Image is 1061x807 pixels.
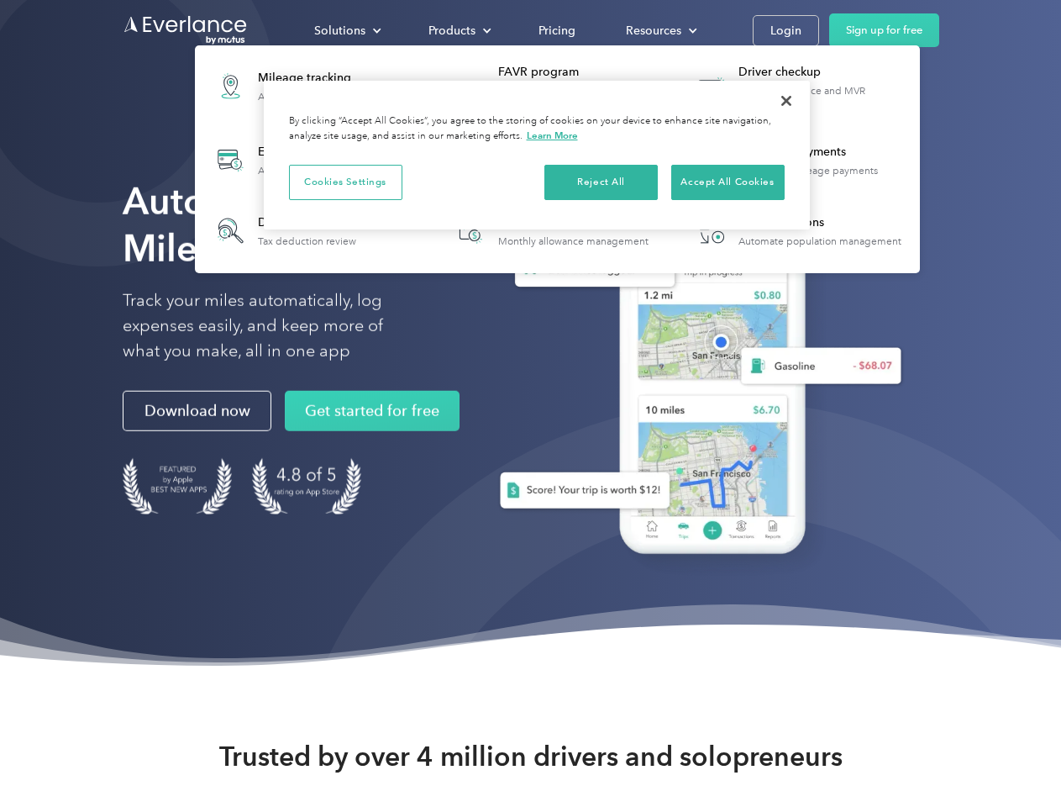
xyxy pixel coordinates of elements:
[538,20,575,41] div: Pricing
[684,203,910,258] a: HR IntegrationsAutomate population management
[412,16,505,45] div: Products
[522,16,592,45] a: Pricing
[123,458,232,514] img: Badge for Featured by Apple Best New Apps
[264,81,810,229] div: Cookie banner
[829,13,939,47] a: Sign up for free
[428,20,475,41] div: Products
[738,85,911,108] div: License, insurance and MVR verification
[527,129,578,141] a: More information about your privacy, opens in a new tab
[203,129,387,191] a: Expense trackingAutomatic transaction logs
[203,203,365,258] a: Deduction finderTax deduction review
[258,235,356,247] div: Tax deduction review
[753,15,819,46] a: Login
[444,203,657,258] a: Accountable planMonthly allowance management
[289,114,785,144] div: By clicking “Accept All Cookies”, you agree to the storing of cookies on your device to enhance s...
[289,165,402,200] button: Cookies Settings
[770,20,801,41] div: Login
[544,165,658,200] button: Reject All
[123,14,249,46] a: Go to homepage
[258,214,356,231] div: Deduction finder
[285,391,460,431] a: Get started for free
[768,82,805,119] button: Close
[123,288,423,364] p: Track your miles automatically, log expenses easily, and keep more of what you make, all in one app
[297,16,395,45] div: Solutions
[314,20,365,41] div: Solutions
[123,391,271,431] a: Download now
[473,160,915,579] img: Everlance, mileage tracker app, expense tracking app
[444,55,671,117] a: FAVR programFixed & Variable Rate reimbursement design & management
[684,55,911,117] a: Driver checkupLicense, insurance and MVR verification
[498,235,649,247] div: Monthly allowance management
[258,144,379,161] div: Expense tracking
[738,214,901,231] div: HR Integrations
[203,55,376,117] a: Mileage trackingAutomatic mileage logs
[252,458,361,514] img: 4.9 out of 5 stars on the app store
[671,165,785,200] button: Accept All Cookies
[609,16,711,45] div: Resources
[195,45,920,273] nav: Products
[258,91,367,103] div: Automatic mileage logs
[258,70,367,87] div: Mileage tracking
[498,64,670,81] div: FAVR program
[264,81,810,229] div: Privacy
[738,64,911,81] div: Driver checkup
[219,740,843,773] strong: Trusted by over 4 million drivers and solopreneurs
[258,165,379,177] div: Automatic transaction logs
[738,235,901,247] div: Automate population management
[626,20,681,41] div: Resources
